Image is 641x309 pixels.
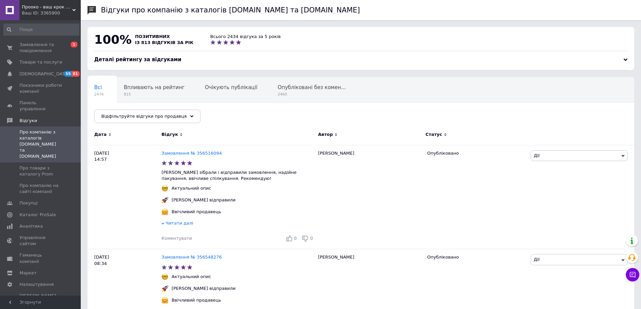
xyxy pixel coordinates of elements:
[20,212,56,218] span: Каталог ProSale
[94,56,181,63] span: Деталі рейтингу за відгуками
[162,208,168,215] img: :hugging_face:
[94,92,104,97] span: 2476
[170,297,223,303] div: Ввічливий продавець
[20,252,62,264] span: Гаманець компанії
[162,131,178,138] span: Відгук
[170,285,237,292] div: [PERSON_NAME] відправили
[315,145,424,249] div: [PERSON_NAME]
[94,110,131,116] span: Опубліковано
[205,84,257,90] span: Очікують публікації
[64,71,72,77] span: 55
[20,118,37,124] span: Відгуки
[427,150,526,156] div: Опубліковано
[94,84,102,90] span: Всі
[71,42,77,47] span: 1
[20,71,69,77] span: [DEMOGRAPHIC_DATA]
[278,92,346,97] span: 2460
[162,235,192,241] div: Коментувати
[170,209,223,215] div: Ввічливий продавець
[318,131,333,138] span: Автор
[20,281,54,287] span: Налаштування
[135,34,170,39] span: позитивних
[162,220,315,228] div: Читати далі
[162,255,222,260] a: Замовлення № 356548276
[210,34,281,40] div: Всього 2434 відгука за 5 років
[124,84,185,90] span: Впливають на рейтинг
[94,56,628,63] div: Деталі рейтингу за відгуками
[626,268,639,281] button: Чат з покупцем
[22,4,72,10] span: Прооко - ваш крок на шляху до хорошого зору!
[135,40,193,45] span: із 813 відгуків за рік
[20,235,62,247] span: Управління сайтом
[278,84,346,90] span: Опубліковані без комен...
[425,131,442,138] span: Статус
[294,236,297,241] span: 0
[534,153,539,158] span: Дії
[87,145,162,249] div: [DATE] 14:57
[162,197,168,203] img: :rocket:
[20,200,38,206] span: Покупці
[20,100,62,112] span: Панель управління
[162,285,168,292] img: :rocket:
[170,197,237,203] div: [PERSON_NAME] відправили
[534,257,539,262] span: Дії
[162,273,168,280] img: :nerd_face:
[20,183,62,195] span: Про компанію на сайті компанії
[22,10,81,16] div: Ваш ID: 3365900
[310,236,313,241] span: 0
[162,151,222,156] a: Замовлення № 356516094
[94,33,132,46] span: 100%
[166,221,193,226] span: Читати далі
[101,114,187,119] span: Відфільтруйте відгуки про продавця
[170,274,213,280] div: Актуальний опис
[20,82,62,94] span: Показники роботи компанії
[94,131,107,138] span: Дата
[162,236,192,241] span: Коментувати
[20,129,62,160] span: Про компанію з каталогів [DOMAIN_NAME] та [DOMAIN_NAME]
[101,6,360,14] h1: Відгуки про компанію з каталогів [DOMAIN_NAME] та [DOMAIN_NAME]
[72,71,79,77] span: 81
[124,92,185,97] span: 815
[20,270,37,276] span: Маркет
[20,223,43,229] span: Аналітика
[3,24,79,36] input: Пошук
[20,59,62,65] span: Товари та послуги
[20,165,62,177] span: Про товари з каталогу Prom
[271,77,359,103] div: Опубліковані без коментаря
[170,185,213,191] div: Актуальний опис
[162,185,168,192] img: :nerd_face:
[427,254,526,260] div: Опубліковано
[20,42,62,54] span: Замовлення та повідомлення
[162,169,315,182] p: [PERSON_NAME] зібрали і відправили замовлення, надійне пакування, ввічливе спілкування. Рекомендую!
[162,297,168,304] img: :hugging_face:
